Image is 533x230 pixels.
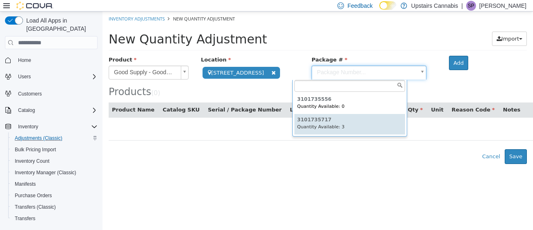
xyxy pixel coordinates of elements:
[18,73,31,80] span: Users
[461,1,463,11] p: |
[15,72,34,82] button: Users
[347,2,372,10] span: Feedback
[18,123,38,130] span: Inventory
[15,181,36,187] span: Manifests
[15,122,98,132] span: Inventory
[2,105,101,116] button: Catalog
[15,55,98,65] span: Home
[8,190,101,201] button: Purchase Orders
[16,2,53,10] img: Cova
[15,215,35,222] span: Transfers
[8,155,101,167] button: Inventory Count
[468,1,474,11] span: SP
[15,105,98,115] span: Catalog
[15,204,56,210] span: Transfers (Classic)
[11,168,98,178] span: Inventory Manager (Classic)
[15,169,76,176] span: Inventory Manager (Classic)
[15,88,98,98] span: Customers
[379,1,396,10] input: Dark Mode
[8,167,101,178] button: Inventory Manager (Classic)
[18,107,35,114] span: Catalog
[2,54,101,66] button: Home
[15,105,38,115] button: Catalog
[11,179,98,189] span: Manifests
[15,158,50,164] span: Inventory Count
[11,168,80,178] a: Inventory Manager (Classic)
[8,144,101,155] button: Bulk Pricing Import
[8,178,101,190] button: Manifests
[23,16,98,33] span: Load All Apps in [GEOGRAPHIC_DATA]
[15,72,98,82] span: Users
[18,91,42,97] span: Customers
[8,132,101,144] button: Adjustments (Classic)
[11,145,59,155] a: Bulk Pricing Import
[195,92,242,98] small: Quantity Available: 0
[11,133,98,143] span: Adjustments (Classic)
[11,156,98,166] span: Inventory Count
[2,87,101,99] button: Customers
[11,191,55,200] a: Purchase Orders
[11,191,98,200] span: Purchase Orders
[18,57,31,64] span: Home
[15,55,34,65] a: Home
[11,214,39,223] a: Transfers
[15,192,52,199] span: Purchase Orders
[195,106,300,111] h6: 3101735717
[195,85,300,91] h6: 3101735556
[411,1,458,11] p: Upstairs Cannabis
[11,214,98,223] span: Transfers
[479,1,526,11] p: [PERSON_NAME]
[2,121,101,132] button: Inventory
[195,113,242,118] small: Quantity Available: 3
[11,202,98,212] span: Transfers (Classic)
[15,146,56,153] span: Bulk Pricing Import
[15,122,41,132] button: Inventory
[466,1,476,11] div: Sean Paradis
[15,89,45,99] a: Customers
[11,156,53,166] a: Inventory Count
[8,213,101,224] button: Transfers
[11,202,59,212] a: Transfers (Classic)
[2,71,101,82] button: Users
[11,133,66,143] a: Adjustments (Classic)
[8,201,101,213] button: Transfers (Classic)
[11,179,39,189] a: Manifests
[11,145,98,155] span: Bulk Pricing Import
[15,135,62,141] span: Adjustments (Classic)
